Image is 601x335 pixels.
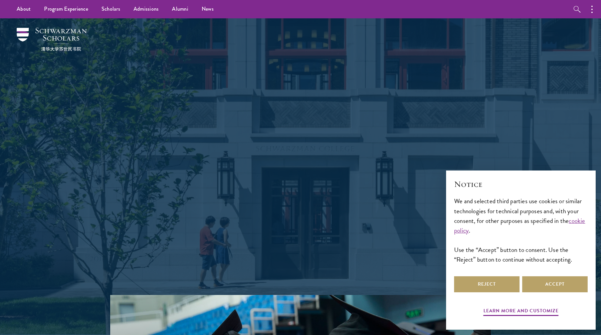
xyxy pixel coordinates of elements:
[522,276,588,292] button: Accept
[454,276,520,292] button: Reject
[17,28,87,51] img: Schwarzman Scholars
[483,307,559,317] button: Learn more and customize
[454,216,585,235] a: cookie policy
[454,179,588,190] h2: Notice
[454,196,588,264] div: We and selected third parties use cookies or similar technologies for technical purposes and, wit...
